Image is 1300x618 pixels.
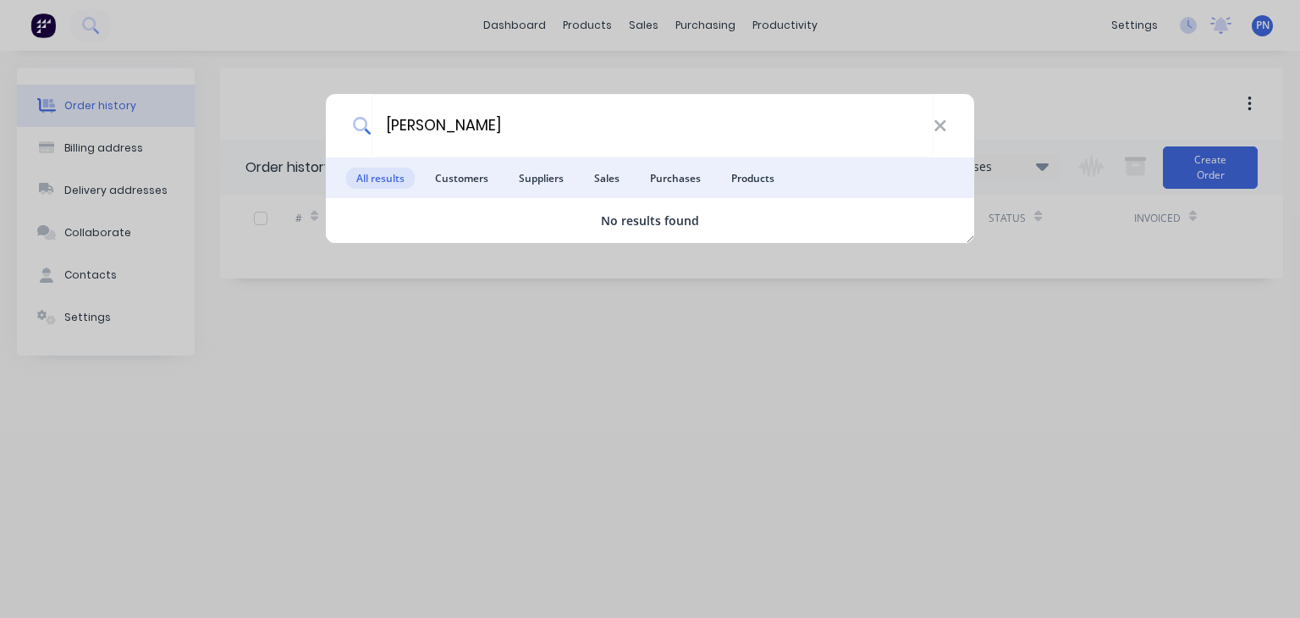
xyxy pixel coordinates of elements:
[326,212,974,229] div: No results found
[584,168,630,189] span: Sales
[346,168,415,189] span: All results
[640,168,711,189] span: Purchases
[425,168,499,189] span: Customers
[372,94,934,157] input: Start typing a customer or supplier name to create a new order...
[509,168,574,189] span: Suppliers
[721,168,785,189] span: Products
